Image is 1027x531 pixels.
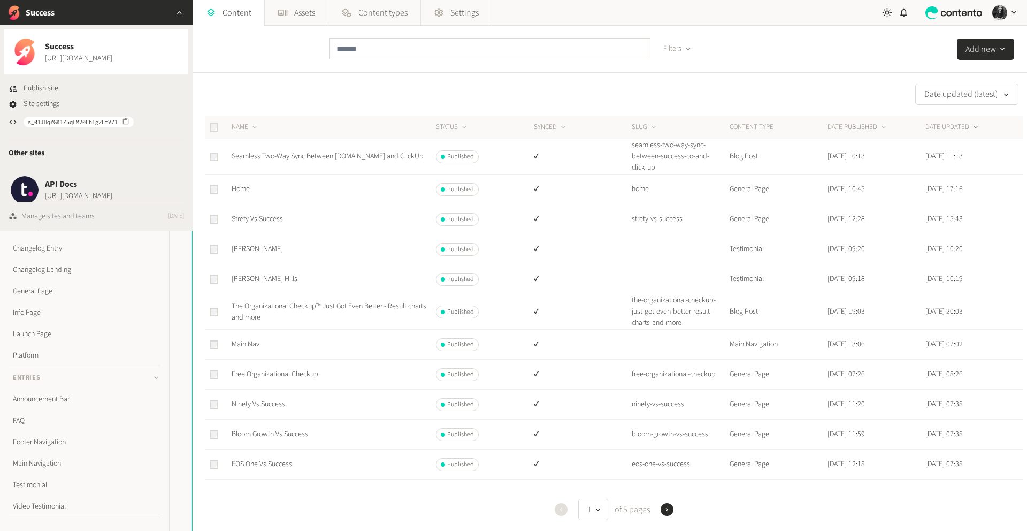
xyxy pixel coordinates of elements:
[9,389,160,410] a: Announcement Bar
[232,244,283,254] a: [PERSON_NAME]
[827,306,865,317] time: [DATE] 19:03
[827,244,865,254] time: [DATE] 09:20
[9,302,160,323] a: Info Page
[447,185,474,194] span: Published
[9,496,160,517] a: Video Testimonial
[729,234,827,264] td: Testimonial
[447,307,474,317] span: Published
[447,275,474,284] span: Published
[45,53,112,64] a: [URL][DOMAIN_NAME]
[631,175,729,204] td: home
[827,122,888,133] button: DATE PUBLISHED
[631,360,729,390] td: free-organizational-checkup
[578,499,608,520] button: 1
[533,234,631,264] td: ✔
[729,264,827,294] td: Testimonial
[9,280,160,302] a: General Page
[729,450,827,480] td: General Page
[436,122,469,133] button: STATUS
[631,480,729,510] td: free-vision-traction-organizer
[827,339,865,350] time: [DATE] 13:06
[631,139,729,175] td: seamless-two-way-sync-between-success-co-and-click-up
[827,214,865,224] time: [DATE] 12:28
[9,83,58,94] button: Publish site
[925,244,963,254] time: [DATE] 10:20
[26,6,55,19] h2: Success
[729,390,827,420] td: General Page
[533,175,631,204] td: ✔
[9,238,160,259] a: Changelog Entry
[533,330,631,360] td: ✔
[232,122,259,133] button: NAME
[447,340,474,350] span: Published
[533,420,631,450] td: ✔
[9,431,160,453] a: Footer Navigation
[232,151,424,162] a: Seamless Two-Way Sync Between [DOMAIN_NAME] and ClickUp
[358,6,408,19] span: Content types
[9,453,160,474] a: Main Navigation
[533,360,631,390] td: ✔
[9,211,95,222] a: Manage sites and teams
[533,139,631,175] td: ✔
[11,38,39,66] img: Success
[729,420,827,450] td: General Page
[631,420,729,450] td: bloom-growth-vs-success
[232,184,250,194] a: Home
[9,410,160,431] a: FAQ
[24,83,58,94] span: Publish site
[827,459,865,469] time: [DATE] 12:18
[729,204,827,234] td: General Page
[232,301,426,323] a: The Organizational Checkup™ Just Got Even Better - Result charts and more
[447,215,474,224] span: Published
[4,168,188,213] button: API DocsAPI Docs[URL][DOMAIN_NAME]
[925,306,963,317] time: [DATE] 20:03
[533,450,631,480] td: ✔
[827,429,865,439] time: [DATE] 11:59
[232,274,297,284] a: [PERSON_NAME] Hills
[957,39,1014,60] button: Add new
[232,459,292,469] a: EOS One Vs Success
[915,84,1018,105] button: Date updated (latest)
[729,175,827,204] td: General Page
[663,43,681,55] span: Filters
[533,480,631,510] td: ✔
[9,345,160,366] a: Platform
[534,122,568,133] button: SYNCED
[729,360,827,390] td: General Page
[45,40,112,53] span: Success
[925,122,980,133] button: DATE UPDATED
[827,369,865,380] time: [DATE] 07:26
[925,184,963,194] time: [DATE] 17:16
[450,6,479,19] span: Settings
[729,330,827,360] td: Main Navigation
[827,151,865,162] time: [DATE] 10:13
[729,116,827,139] th: CONTENT TYPE
[631,450,729,480] td: eos-one-vs-success
[21,211,95,222] div: Manage sites and teams
[925,429,963,439] time: [DATE] 07:38
[232,339,259,350] a: Main Nav
[13,373,40,383] span: Entries
[447,370,474,380] span: Published
[6,5,21,20] img: Success
[9,98,60,110] a: Site settings
[28,117,118,127] span: s_01JHqYGK1Z5qEM20Fh1g2FtV71
[24,98,60,110] span: Site settings
[729,294,827,330] td: Blog Post
[729,139,827,175] td: Blog Post
[447,400,474,409] span: Published
[232,369,318,380] a: Free Organizational Checkup
[533,294,631,330] td: ✔
[232,214,283,224] a: Strety Vs Success
[925,399,963,409] time: [DATE] 07:38
[631,294,729,330] td: the-organizational-checkup-just-got-even-better-result-charts-and-more
[9,259,160,280] a: Changelog Landing
[925,214,963,224] time: [DATE] 15:43
[992,5,1007,20] img: Hollie Duncan
[11,176,39,204] img: API Docs
[533,390,631,420] td: ✔
[24,117,134,127] button: s_01JHqYGK1Z5qEM20Fh1g2FtV71
[925,459,963,469] time: [DATE] 07:38
[45,191,112,202] span: [URL][DOMAIN_NAME]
